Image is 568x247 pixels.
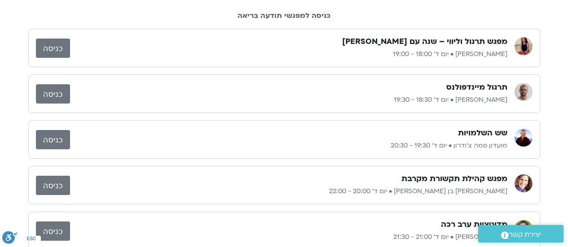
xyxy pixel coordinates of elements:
img: מליסה בר-אילן [515,37,533,55]
h3: מפגש תרגול וליווי – שנה עם [PERSON_NAME] [342,36,507,47]
p: [PERSON_NAME] • יום ד׳ 18:00 - 19:00 [70,49,507,60]
img: מועדון פמה צ'ודרון [515,129,533,147]
a: כניסה [36,221,70,241]
h2: כניסה למפגשי תודעה בריאה [28,12,540,20]
p: [PERSON_NAME] • יום ד׳ 21:00 - 21:30 [70,232,507,243]
h3: שש השלמויות [458,128,507,139]
a: כניסה [36,84,70,104]
img: דקל קנטי [515,83,533,101]
h3: תרגול מיינדפולנס [446,82,507,93]
p: מועדון פמה צ'ודרון • יום ד׳ 19:30 - 20:30 [70,140,507,151]
p: [PERSON_NAME] בן [PERSON_NAME] • יום ד׳ 20:00 - 22:00 [70,186,507,197]
a: יצירת קשר [478,225,564,243]
img: שאנייה כהן בן חיים [515,174,533,192]
span: יצירת קשר [509,229,541,241]
img: שגב הורוביץ [515,220,533,238]
h3: מדיטציית ערב רכה [441,219,507,230]
a: כניסה [36,176,70,195]
a: כניסה [36,39,70,58]
p: [PERSON_NAME] • יום ד׳ 18:30 - 19:30 [70,95,507,105]
a: כניסה [36,130,70,149]
h3: מפגש קהילת תקשורת מקרבת [401,173,507,184]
